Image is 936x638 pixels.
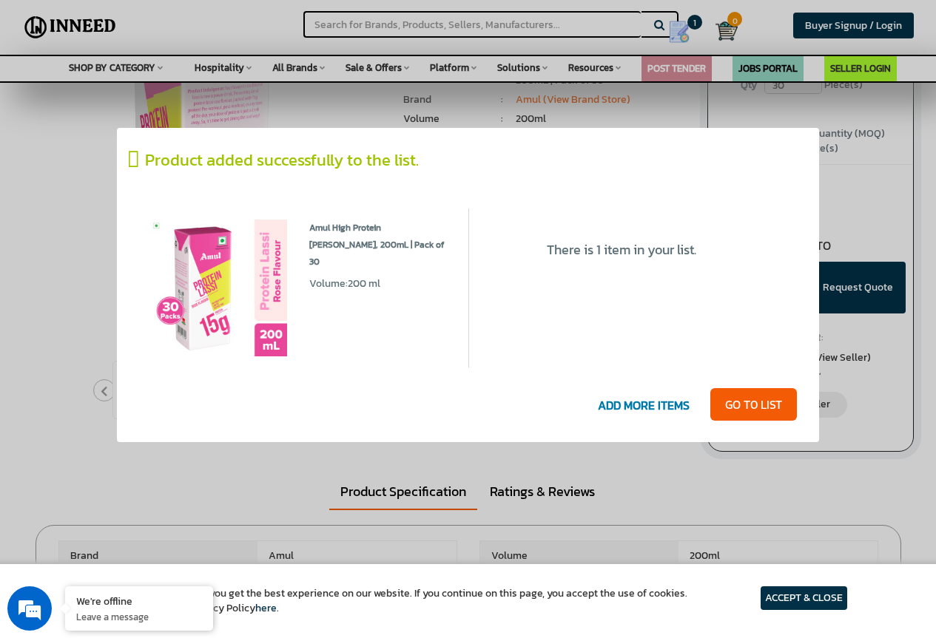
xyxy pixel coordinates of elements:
[255,600,277,616] a: here
[89,586,687,616] article: We use cookies to ensure you get the best experience on our website. If you continue on this page...
[243,7,278,43] div: Minimize live chat window
[31,186,258,336] span: We are offline. Please leave us a message.
[579,391,708,421] span: ADD MORE ITEMS
[309,220,446,276] span: Amul High Protein [PERSON_NAME], 200mL | Pack of 30
[102,388,112,397] img: salesiqlogo_leal7QplfZFryJ6FIlVepeu7OftD7mt8q6exU6-34PB8prfIgodN67KcxXM9Y7JQ_.png
[77,83,249,102] div: Leave a message
[309,276,380,291] span: Volume:200 ml
[116,387,188,398] em: Driven by SalesIQ
[150,220,287,356] img: Amul High Protein Rose Lassi, 200mL | Pack of 30
[76,610,202,623] p: Leave a message
[25,89,62,97] img: logo_Zg8I0qSkbAqR2WFHt3p6CTuqpyXMFPubPcD2OT02zFN43Cy9FUNNG3NEPhM_Q1qe_.png
[145,148,419,172] span: Product added successfully to the list.
[7,404,282,455] textarea: Type your message and click 'Submit'
[547,240,696,259] span: There is 1 item in your list.
[761,586,847,610] article: ACCEPT & CLOSE
[217,455,269,475] em: Submit
[710,388,797,421] a: GO T0 LIST
[76,594,202,608] div: We're offline
[590,391,697,421] span: ADD MORE ITEMS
